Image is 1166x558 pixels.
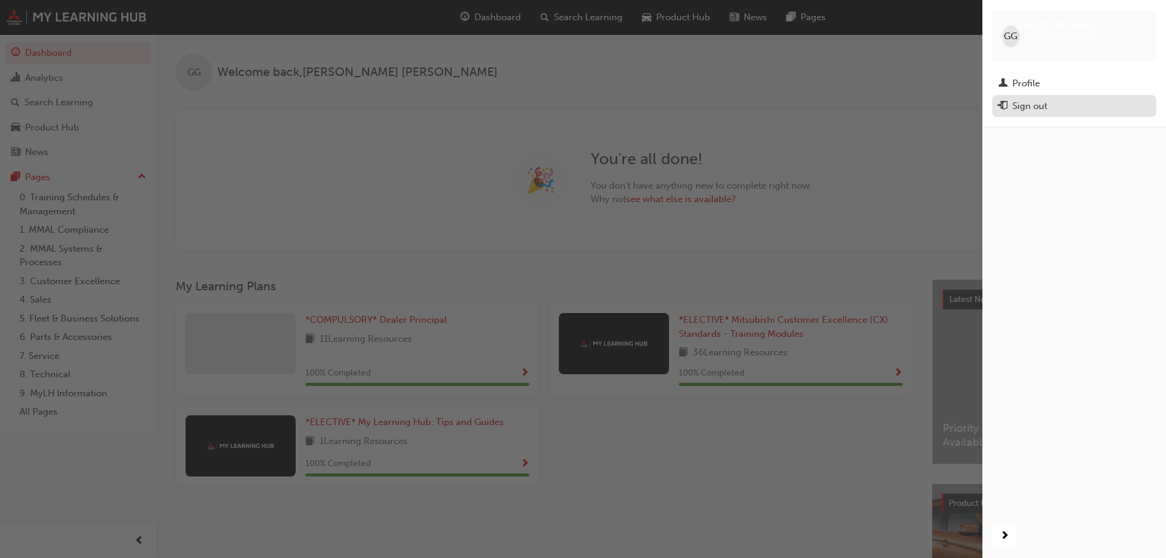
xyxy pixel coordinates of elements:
span: [PERSON_NAME] [PERSON_NAME] [1025,20,1146,42]
span: exit-icon [998,101,1007,112]
div: Profile [1012,77,1040,91]
span: man-icon [998,78,1007,89]
button: Sign out [992,95,1156,118]
a: Profile [992,72,1156,95]
span: next-icon [1000,529,1009,544]
span: 0005002541 [1025,42,1075,53]
span: GG [1004,29,1017,43]
div: Sign out [1012,99,1047,113]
